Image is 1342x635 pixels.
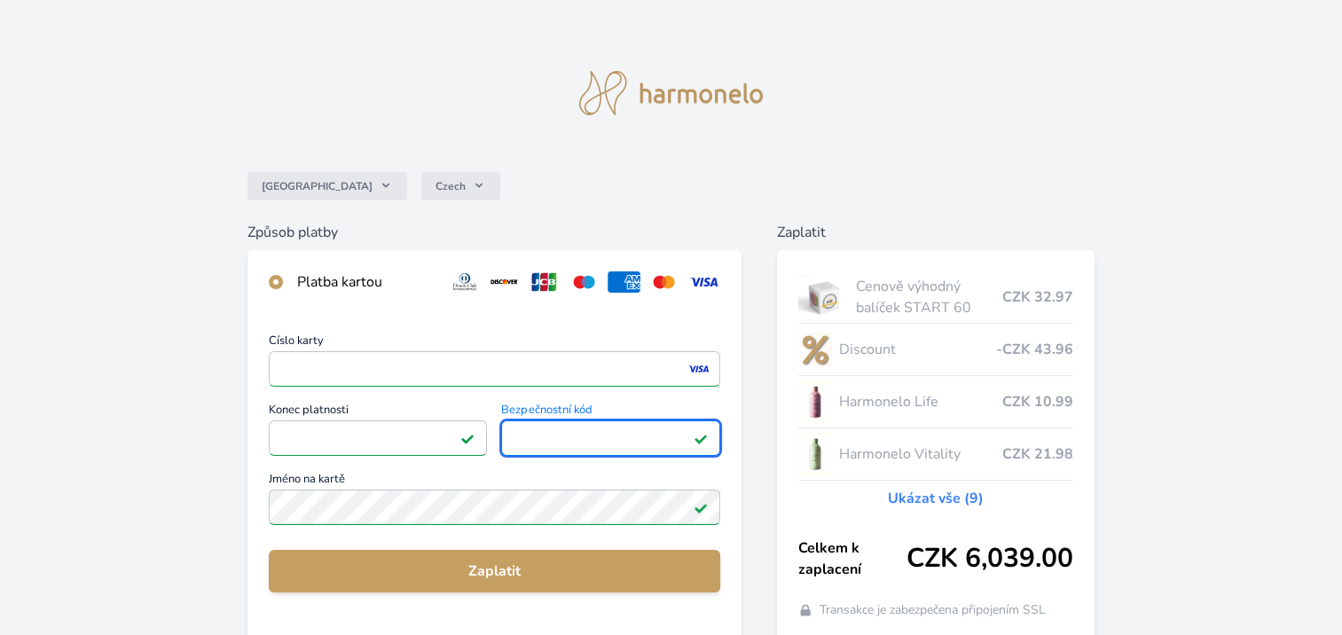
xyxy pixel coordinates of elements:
[277,426,480,451] iframe: Iframe pro datum vypršení platnosti
[647,271,680,293] img: mc.svg
[262,179,373,193] span: [GEOGRAPHIC_DATA]
[501,404,720,420] span: Bezpečnostní kód
[798,275,849,319] img: start.jpg
[277,357,712,381] iframe: Iframe pro číslo karty
[820,601,1046,619] span: Transakce je zabezpečena připojením SSL
[687,271,720,293] img: visa.svg
[996,339,1073,360] span: -CZK 43.96
[1002,443,1073,465] span: CZK 21.98
[297,271,435,293] div: Platba kartou
[608,271,640,293] img: amex.svg
[269,335,720,351] span: Číslo karty
[798,380,832,424] img: CLEAN_LIFE_se_stinem_x-lo.jpg
[687,361,710,377] img: visa
[1002,391,1073,412] span: CZK 10.99
[509,426,712,451] iframe: Iframe pro bezpečnostní kód
[839,339,996,360] span: Discount
[1002,286,1073,308] span: CZK 32.97
[777,222,1095,243] h6: Zaplatit
[528,271,561,293] img: jcb.svg
[449,271,482,293] img: diners.svg
[839,391,1002,412] span: Harmonelo Life
[568,271,600,293] img: maestro.svg
[269,490,720,525] input: Jméno na kartěPlatné pole
[856,276,1002,318] span: Cenově výhodný balíček START 60
[269,550,720,592] button: Zaplatit
[579,71,764,115] img: logo.svg
[247,222,742,243] h6: Způsob platby
[839,443,1002,465] span: Harmonelo Vitality
[488,271,521,293] img: discover.svg
[906,543,1073,575] span: CZK 6,039.00
[436,179,466,193] span: Czech
[888,488,984,509] a: Ukázat vše (9)
[694,500,708,514] img: Platné pole
[269,404,488,420] span: Konec platnosti
[694,431,708,445] img: Platné pole
[798,537,906,580] span: Celkem k zaplacení
[269,474,720,490] span: Jméno na kartě
[798,327,832,372] img: discount-lo.png
[798,432,832,476] img: CLEAN_VITALITY_se_stinem_x-lo.jpg
[247,172,407,200] button: [GEOGRAPHIC_DATA]
[460,431,475,445] img: Platné pole
[421,172,500,200] button: Czech
[283,561,706,582] span: Zaplatit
